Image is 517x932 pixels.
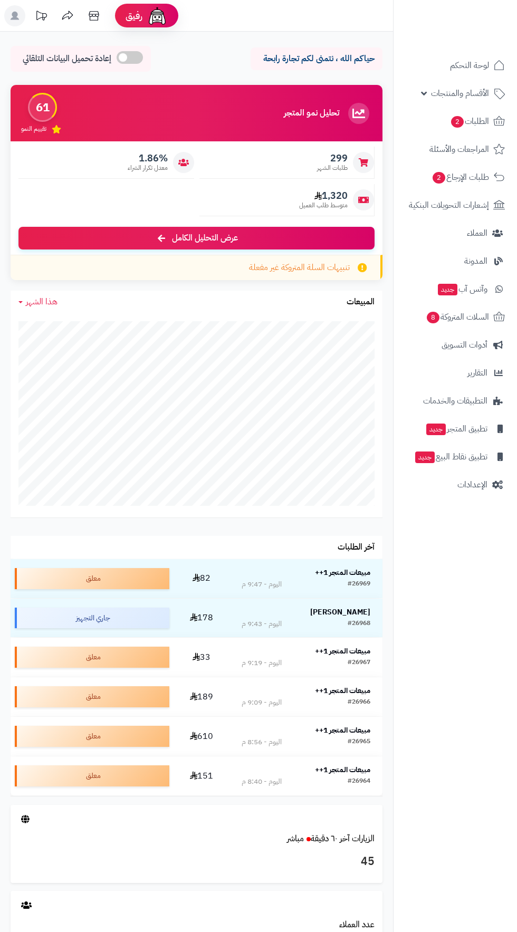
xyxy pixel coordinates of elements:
a: التقارير [400,360,511,386]
span: لوحة التحكم [450,58,489,73]
a: السلات المتروكة8 [400,304,511,330]
a: الزيارات آخر ٦٠ دقيقةمباشر [287,832,375,845]
div: معلق [15,686,169,707]
div: اليوم - 8:40 م [242,776,282,787]
a: أدوات التسويق [400,332,511,358]
div: جاري التجهيز [15,608,169,629]
a: تطبيق المتجرجديد [400,416,511,441]
a: العملاء [400,220,511,246]
td: 610 [174,717,229,756]
span: معدل تكرار الشراء [128,164,168,172]
span: الطلبات [450,114,489,129]
span: العملاء [467,226,487,241]
a: وآتس آبجديد [400,276,511,302]
span: طلبات الإرجاع [432,170,489,185]
span: السلات المتروكة [426,310,489,324]
span: 1,320 [299,190,348,201]
a: طلبات الإرجاع2 [400,165,511,190]
div: اليوم - 9:47 م [242,579,282,590]
span: طلبات الشهر [317,164,348,172]
td: 82 [174,559,229,598]
span: 1.86% [128,152,168,164]
span: أدوات التسويق [442,338,487,352]
strong: مبيعات المتجر 1++ [315,725,370,736]
a: إشعارات التحويلات البنكية [400,193,511,218]
strong: مبيعات المتجر 1++ [315,764,370,775]
span: 2 [433,172,445,184]
span: التطبيقات والخدمات [423,393,487,408]
a: المدونة [400,248,511,274]
div: اليوم - 9:19 م [242,658,282,668]
span: الإعدادات [457,477,487,492]
div: #26964 [348,776,370,787]
div: معلق [15,765,169,786]
td: 33 [174,638,229,677]
span: تطبيق نقاط البيع [414,449,487,464]
span: جديد [415,451,435,463]
span: وآتس آب [437,282,487,296]
span: إشعارات التحويلات البنكية [409,198,489,213]
div: معلق [15,726,169,747]
span: إعادة تحميل البيانات التلقائي [23,53,111,65]
div: #26965 [348,737,370,747]
a: الإعدادات [400,472,511,497]
div: #26969 [348,579,370,590]
span: رفيق [126,9,142,22]
strong: [PERSON_NAME] [310,607,370,618]
span: التقارير [467,366,487,380]
span: تقييم النمو [21,124,46,133]
h3: تحليل نمو المتجر [284,109,339,118]
div: اليوم - 9:09 م [242,697,282,708]
span: تنبيهات السلة المتروكة غير مفعلة [249,262,350,274]
p: حياكم الله ، نتمنى لكم تجارة رابحة [258,53,375,65]
span: متوسط طلب العميل [299,201,348,210]
span: جديد [426,424,446,435]
span: الأقسام والمنتجات [431,86,489,101]
span: عرض التحليل الكامل [172,232,238,244]
strong: مبيعات المتجر 1++ [315,567,370,578]
span: 2 [451,116,464,128]
td: 178 [174,599,229,638]
a: المراجعات والأسئلة [400,137,511,162]
small: مباشر [287,832,304,845]
a: التطبيقات والخدمات [400,388,511,414]
a: الطلبات2 [400,109,511,134]
div: معلق [15,647,169,668]
strong: مبيعات المتجر 1++ [315,685,370,696]
a: تحديثات المنصة [28,5,54,29]
div: اليوم - 9:43 م [242,619,282,629]
div: #26968 [348,619,370,629]
div: #26967 [348,658,370,668]
img: ai-face.png [147,5,168,26]
div: معلق [15,568,169,589]
a: عرض التحليل الكامل [18,227,375,249]
h3: آخر الطلبات [338,543,375,552]
strong: مبيعات المتجر 1++ [315,646,370,657]
h3: 45 [18,853,375,871]
span: المدونة [464,254,487,268]
span: جديد [438,284,457,295]
span: هذا الشهر [26,295,58,308]
div: #26966 [348,697,370,708]
div: اليوم - 8:56 م [242,737,282,747]
span: 8 [427,312,439,323]
a: عدد العملاء [339,918,375,931]
span: 299 [317,152,348,164]
a: لوحة التحكم [400,53,511,78]
td: 189 [174,677,229,716]
span: تطبيق المتجر [425,421,487,436]
a: هذا الشهر [18,296,58,308]
a: تطبيق نقاط البيعجديد [400,444,511,469]
td: 151 [174,756,229,795]
h3: المبيعات [347,297,375,307]
span: المراجعات والأسئلة [429,142,489,157]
